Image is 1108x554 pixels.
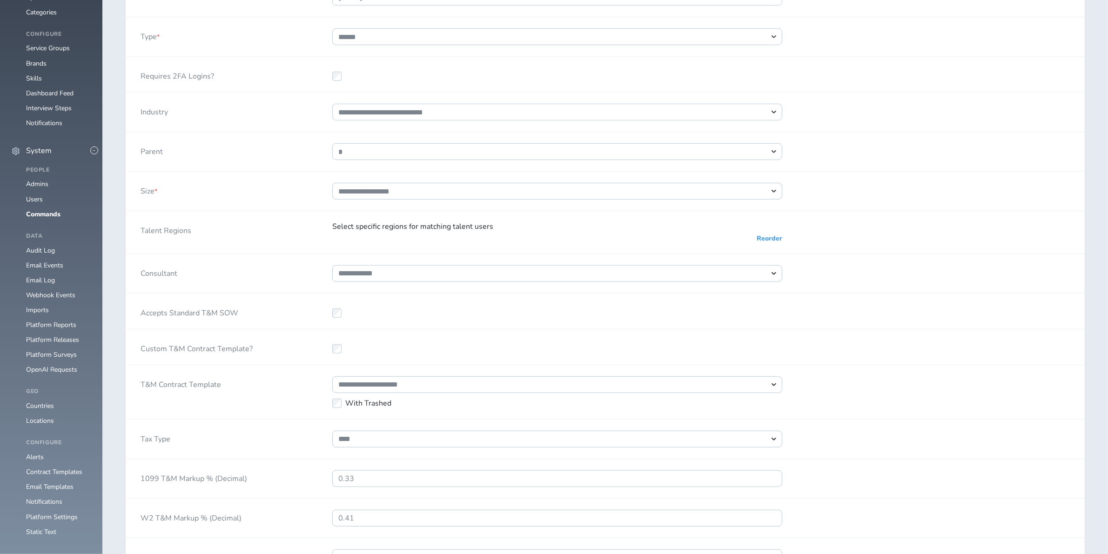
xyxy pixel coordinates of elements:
h4: People [26,167,91,174]
label: With Trashed [332,399,782,408]
label: Custom T&M Contract Template? [141,340,253,354]
a: Email Events [26,261,63,270]
button: - [90,147,98,154]
a: Notifications [26,497,62,506]
label: Parent [141,143,163,156]
a: Platform Reports [26,320,76,329]
label: 1099 T&M Markup % (Decimal) [141,470,247,483]
span: Select specific regions for matching talent users [332,221,493,232]
a: Interview Steps [26,104,72,113]
a: Audit Log [26,246,55,255]
h4: Data [26,233,91,240]
a: Dashboard Feed [26,89,74,98]
a: OpenAI Requests [26,365,77,374]
label: Requires 2FA Logins? [141,68,214,81]
label: Consultant [141,265,177,278]
a: Static Text [26,527,56,536]
a: Notifications [26,119,62,127]
a: Locations [26,416,54,425]
label: Accepts Standard T&M SOW [141,305,238,318]
h4: Geo [26,388,91,395]
a: Imports [26,306,49,314]
a: Platform Releases [26,335,79,344]
a: Email Log [26,276,55,285]
a: Email Templates [26,482,74,491]
input: W2 T&M Markup % (Decimal) [332,510,782,527]
a: Brands [26,59,47,68]
input: With Trashed [332,399,342,408]
label: Tax Type [141,431,170,444]
a: Commands [26,210,60,219]
label: Industry [141,104,168,117]
label: W2 T&M Markup % (Decimal) [141,510,242,523]
a: Alerts [26,453,44,461]
a: Countries [26,401,54,410]
label: Size [141,183,157,196]
span: System [26,147,52,155]
a: Platform Settings [26,513,78,521]
label: Talent Regions [141,222,191,235]
a: Admins [26,180,48,188]
a: Webhook Events [26,291,75,300]
label: T&M Contract Template [141,376,221,389]
a: Skills [26,74,42,83]
a: Contract Templates [26,467,82,476]
a: Users [26,195,43,204]
h4: Configure [26,440,91,446]
a: Categories [26,8,57,17]
a: Platform Surveys [26,350,77,359]
input: 1099 T&M Markup % (Decimal) [332,470,782,487]
label: Type [141,28,160,41]
h4: Configure [26,31,91,38]
div: Reorder [757,235,782,242]
a: Service Groups [26,44,70,53]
